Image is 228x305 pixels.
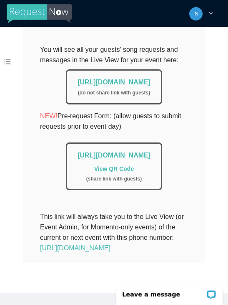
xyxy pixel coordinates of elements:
[40,44,188,201] div: You will see all your guests' song requests and messages in the Live View for your event here:
[40,211,188,254] div: This link will always take you to the Live View (or Event Admin, for Momento-only events) of the ...
[189,7,203,20] img: 5007bee7c59ef8fc6bd867d4aa71cdfc
[7,4,72,23] img: RequestNow
[78,89,150,97] div: ( do not share link with guests )
[94,165,134,172] a: View QR Code
[78,79,150,86] a: [URL][DOMAIN_NAME]
[111,279,228,305] iframe: LiveChat chat widget
[40,112,58,119] span: NEW!
[40,111,188,132] p: Pre-request Form: (allow guests to submit requests prior to event day)
[209,11,213,15] span: down
[78,175,150,183] div: ( share link with guests )
[78,152,150,159] a: [URL][DOMAIN_NAME]
[40,244,110,252] a: [URL][DOMAIN_NAME]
